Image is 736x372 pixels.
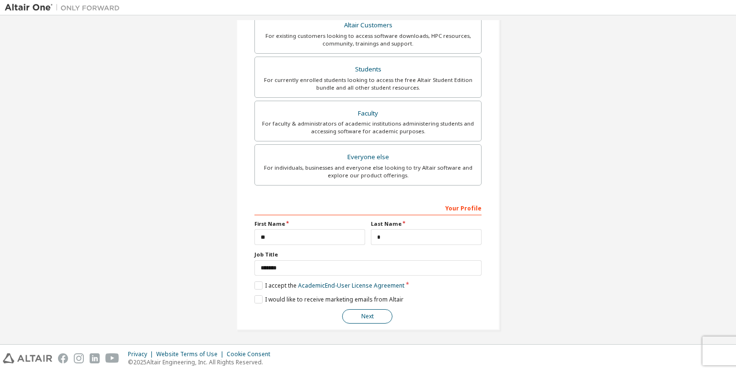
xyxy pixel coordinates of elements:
[261,107,475,120] div: Faculty
[254,220,365,228] label: First Name
[371,220,482,228] label: Last Name
[254,281,404,290] label: I accept the
[254,200,482,215] div: Your Profile
[128,358,276,366] p: © 2025 Altair Engineering, Inc. All Rights Reserved.
[261,151,475,164] div: Everyone else
[261,164,475,179] div: For individuals, businesses and everyone else looking to try Altair software and explore our prod...
[74,353,84,363] img: instagram.svg
[261,32,475,47] div: For existing customers looking to access software downloads, HPC resources, community, trainings ...
[3,353,52,363] img: altair_logo.svg
[261,120,475,135] div: For faculty & administrators of academic institutions administering students and accessing softwa...
[105,353,119,363] img: youtube.svg
[261,19,475,32] div: Altair Customers
[342,309,392,324] button: Next
[156,350,227,358] div: Website Terms of Use
[261,76,475,92] div: For currently enrolled students looking to access the free Altair Student Edition bundle and all ...
[5,3,125,12] img: Altair One
[58,353,68,363] img: facebook.svg
[261,63,475,76] div: Students
[254,295,403,303] label: I would like to receive marketing emails from Altair
[254,251,482,258] label: Job Title
[298,281,404,290] a: Academic End-User License Agreement
[128,350,156,358] div: Privacy
[90,353,100,363] img: linkedin.svg
[227,350,276,358] div: Cookie Consent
